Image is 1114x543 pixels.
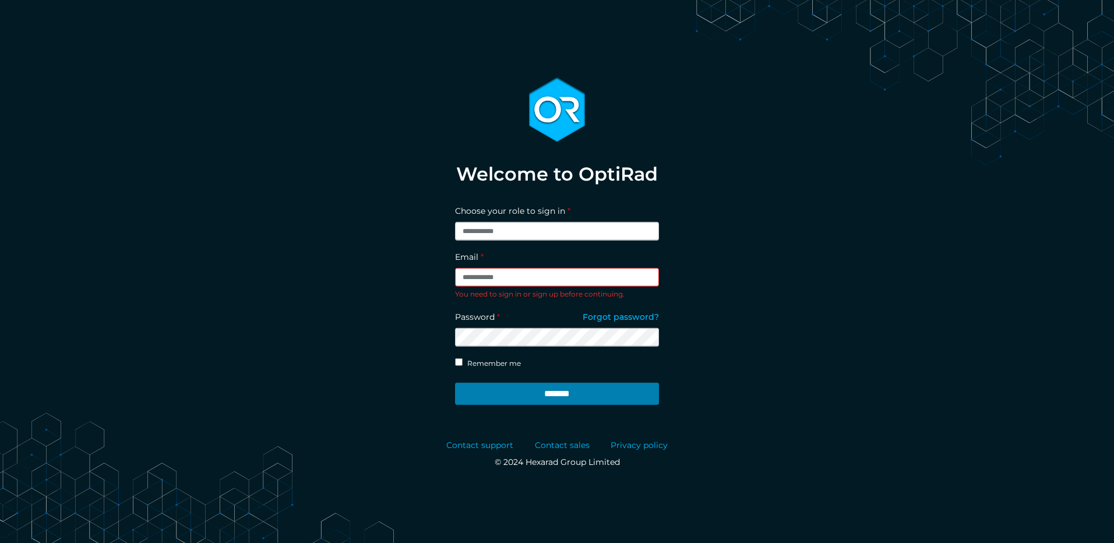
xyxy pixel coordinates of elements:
[455,290,625,298] span: You need to sign in or sign up before continuing.
[583,311,659,328] a: Forgot password?
[529,77,585,142] img: optirad_logo-13d80ebaeef41a0bd4daa28750046bb8215ff99b425e875e5b69abade74ad868.svg
[455,251,484,263] label: Email
[455,205,570,217] label: Choose your role to sign in
[467,358,521,369] label: Remember me
[535,439,590,452] a: Contact sales
[446,456,668,468] p: © 2024 Hexarad Group Limited
[455,311,500,323] label: Password
[446,439,513,452] a: Contact support
[611,439,668,452] a: Privacy policy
